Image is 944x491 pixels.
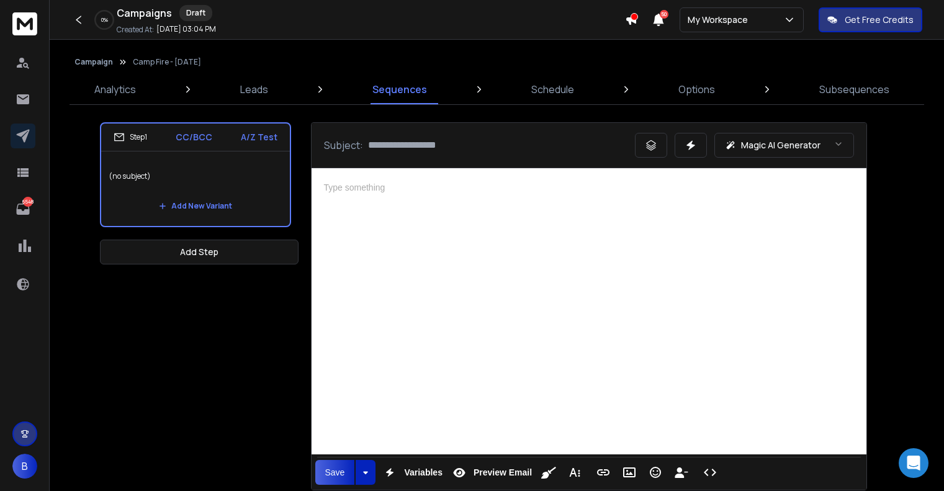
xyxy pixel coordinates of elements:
[114,132,147,143] div: Step 1
[100,240,299,264] button: Add Step
[365,74,434,104] a: Sequences
[378,460,445,485] button: Variables
[812,74,897,104] a: Subsequences
[176,131,212,143] p: CC/BCC
[109,159,282,194] p: (no subject)
[240,82,268,97] p: Leads
[741,139,820,151] p: Magic AI Generator
[324,138,363,153] p: Subject:
[537,460,560,485] button: Clean HTML
[117,6,172,20] h1: Campaigns
[845,14,914,26] p: Get Free Credits
[660,10,668,19] span: 50
[179,5,212,21] div: Draft
[819,7,922,32] button: Get Free Credits
[12,454,37,479] button: B
[372,82,427,97] p: Sequences
[591,460,615,485] button: Insert Link (Ctrl+K)
[117,25,154,35] p: Created At:
[156,24,216,34] p: [DATE] 03:04 PM
[94,82,136,97] p: Analytics
[315,460,355,485] button: Save
[819,82,889,97] p: Subsequences
[133,57,201,67] p: Camp Fire - [DATE]
[618,460,641,485] button: Insert Image (Ctrl+P)
[101,16,108,24] p: 0 %
[11,197,35,222] a: 6548
[714,133,854,158] button: Magic AI Generator
[678,82,715,97] p: Options
[531,82,574,97] p: Schedule
[563,460,587,485] button: More Text
[698,460,722,485] button: Code View
[670,460,693,485] button: Insert Unsubscribe Link
[524,74,582,104] a: Schedule
[899,448,928,478] div: Open Intercom Messenger
[471,467,534,478] span: Preview Email
[233,74,276,104] a: Leads
[74,57,113,67] button: Campaign
[100,122,291,227] li: Step1CC/BCCA/Z Test(no subject)Add New Variant
[688,14,753,26] p: My Workspace
[402,467,445,478] span: Variables
[447,460,534,485] button: Preview Email
[149,194,242,218] button: Add New Variant
[241,131,277,143] p: A/Z Test
[87,74,143,104] a: Analytics
[671,74,722,104] a: Options
[23,197,33,207] p: 6548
